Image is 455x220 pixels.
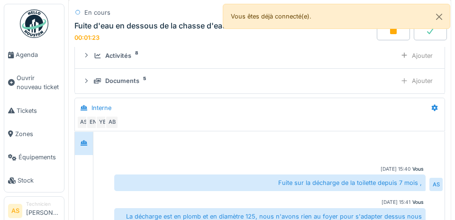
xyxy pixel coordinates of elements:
a: Tickets [4,99,64,122]
div: Activités [105,51,131,60]
div: Vous [412,165,424,173]
div: Ajouter [396,74,437,88]
div: Technicien [26,201,60,208]
div: Interne [91,103,111,112]
div: 00:01:23 [74,34,100,41]
a: Stock [4,169,64,192]
div: En cours [84,8,110,17]
div: Vous [412,199,424,206]
span: Ouvrir nouveau ticket [17,73,60,92]
div: AB [105,116,118,129]
span: Tickets [17,106,60,115]
div: AS [429,178,443,191]
a: Équipements [4,146,64,169]
div: Ajouter [396,49,437,63]
span: Zones [15,129,60,138]
a: Agenda [4,43,64,66]
summary: Activités8Ajouter [79,47,441,64]
div: Fuite sur la décharge de la toilette depuis 7 mois , [114,174,426,191]
li: AS [8,204,22,218]
img: Badge_color-CXgf-gQk.svg [20,9,48,38]
button: Close [428,4,450,29]
div: YE [96,116,109,129]
a: Zones [4,122,64,146]
div: Documents [105,76,139,85]
div: Vous êtes déjà connecté(e). [223,4,450,29]
span: Stock [18,176,60,185]
div: [DATE] 15:40 [381,165,410,173]
span: Équipements [18,153,60,162]
div: AS [77,116,90,129]
div: Fuite d'eau en dessous de la chasse d'eau [74,21,227,30]
div: EN [86,116,100,129]
span: Agenda [16,50,60,59]
summary: Documents5Ajouter [79,73,441,90]
a: Ouvrir nouveau ticket [4,66,64,99]
div: [DATE] 15:41 [382,199,410,206]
